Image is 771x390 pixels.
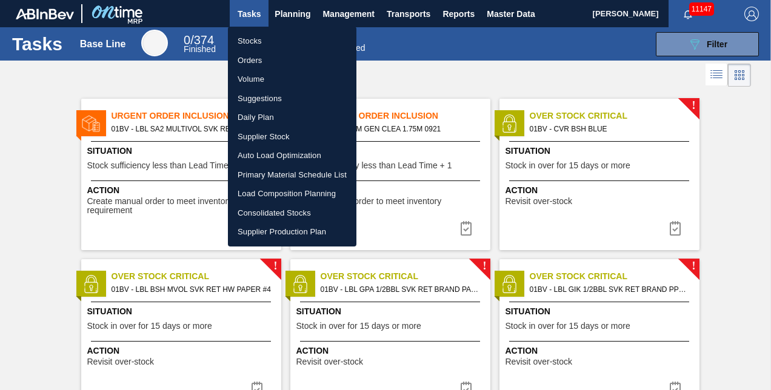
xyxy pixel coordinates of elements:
[228,165,356,185] a: Primary Material Schedule List
[228,51,356,70] a: Orders
[228,127,356,147] a: Supplier Stock
[228,222,356,242] a: Supplier Production Plan
[228,108,356,127] a: Daily Plan
[228,89,356,108] a: Suggestions
[228,31,356,51] a: Stocks
[228,70,356,89] a: Volume
[228,184,356,203] a: Load Composition Planning
[228,146,356,165] a: Auto Load Optimization
[228,203,356,223] a: Consolidated Stocks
